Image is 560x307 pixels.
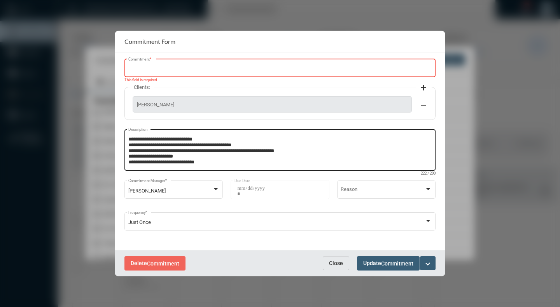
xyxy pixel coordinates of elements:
mat-icon: expand_more [423,259,432,269]
span: Close [329,260,343,266]
button: Close [323,256,349,270]
span: Just Once [128,219,151,225]
mat-icon: add [419,83,428,92]
span: Commitment [147,260,179,267]
span: [PERSON_NAME] [128,188,166,194]
mat-icon: remove [419,101,428,110]
span: Commitment [381,260,413,267]
button: DeleteCommitment [124,256,185,271]
h2: Commitment Form [124,38,175,45]
span: Delete [131,260,179,266]
label: Clients: [130,84,154,90]
mat-hint: 222 / 200 [421,172,436,176]
span: Update [363,260,413,266]
mat-error: This field is required [124,78,436,82]
span: [PERSON_NAME] [137,102,408,108]
button: UpdateCommitment [357,256,420,271]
